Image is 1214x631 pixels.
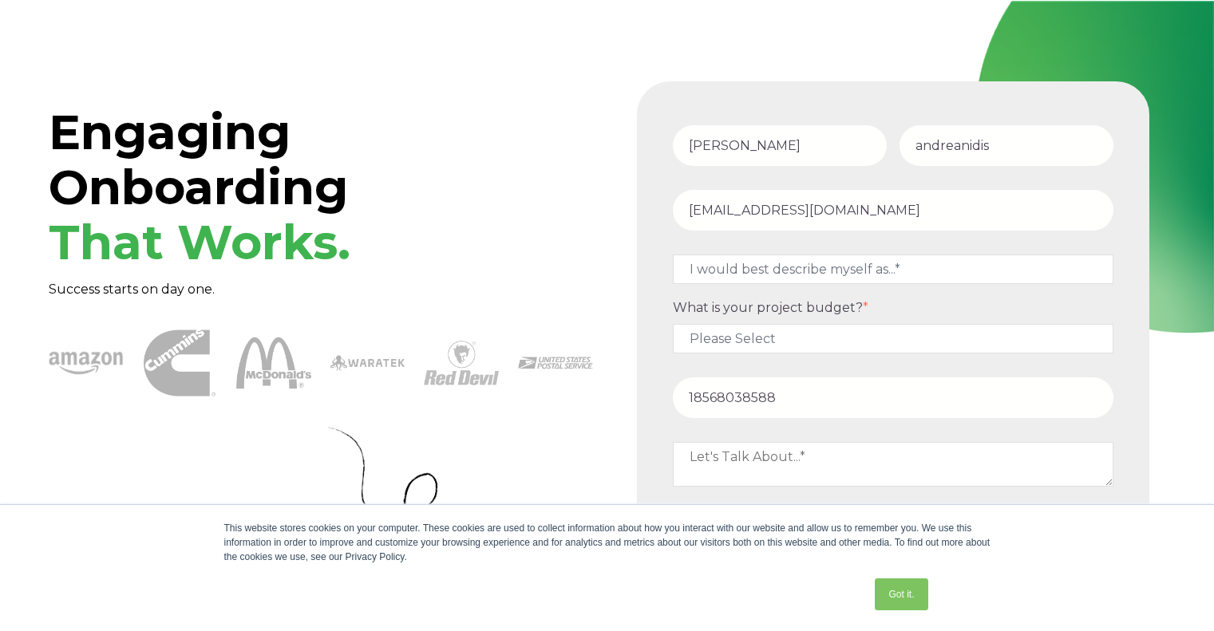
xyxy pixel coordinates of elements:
[673,125,887,166] input: First Name*
[330,325,405,400] img: Waratek logo
[49,325,124,400] img: amazon-1
[49,103,350,271] span: Engaging Onboarding
[518,325,593,400] img: USPS
[673,377,1113,418] input: Phone number*
[424,325,499,400] img: Red Devil
[673,190,1113,231] input: Email Address*
[144,327,216,399] img: Cummins
[673,300,863,315] span: What is your project budget?
[49,282,215,297] span: Success starts on day one.
[49,213,350,271] span: That Works.
[236,325,311,400] img: McDonalds 1
[224,521,991,564] div: This website stores cookies on your computer. These cookies are used to collect information about...
[900,125,1113,166] input: Last Name*
[875,578,927,610] a: Got it.
[327,426,567,572] img: Curly Arrow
